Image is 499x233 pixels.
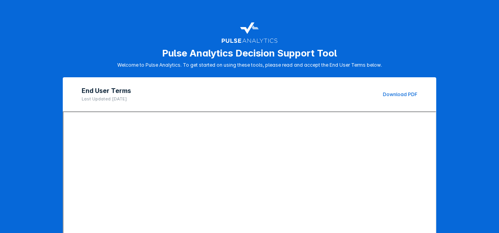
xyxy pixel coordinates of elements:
img: pulse-logo-user-terms.svg [221,19,278,44]
h1: Pulse Analytics Decision Support Tool [162,47,337,59]
h2: End User Terms [82,87,131,95]
p: Last Updated: [DATE] [82,96,131,102]
p: Welcome to Pulse Analytics. To get started on using these tools, please read and accept the End U... [117,62,382,68]
a: Download PDF [383,91,417,97]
